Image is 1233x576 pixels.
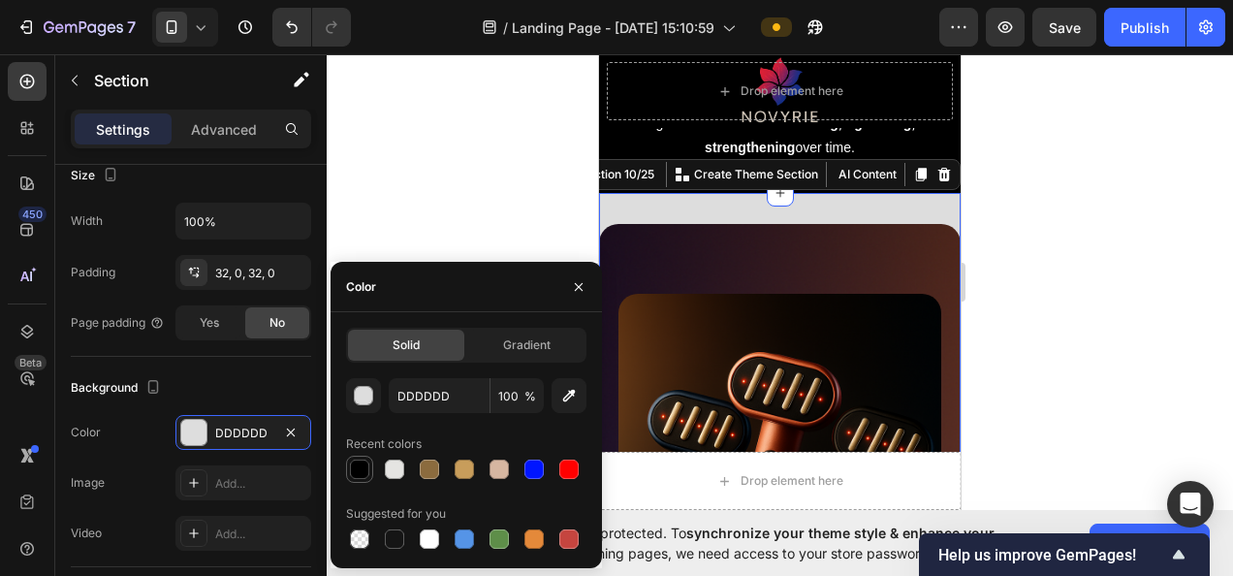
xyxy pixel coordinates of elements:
div: Add... [215,526,306,543]
div: Video [71,525,102,542]
button: Publish [1104,8,1186,47]
button: Allow access [1090,524,1210,562]
span: Landing Page - [DATE] 15:10:59 [512,17,714,38]
div: Color [346,278,376,296]
div: Width [71,212,103,230]
div: Page padding [71,314,165,332]
p: Settings [96,119,150,140]
span: synchronize your theme style & enhance your experience [451,525,995,561]
span: % [524,388,536,405]
div: Publish [1121,17,1169,38]
div: Undo/Redo [272,8,351,47]
input: Auto [176,204,310,239]
span: Solid [393,336,420,354]
div: Add... [215,475,306,493]
div: Image [71,474,105,492]
span: Your page is password protected. To when designing pages, we need access to your store password. [451,523,1070,563]
button: 7 [8,8,144,47]
div: Suggested for you [346,505,446,523]
input: Eg: FFFFFF [389,378,490,413]
div: Recent colors [346,435,422,453]
div: Size [71,163,122,189]
div: Beta [15,355,47,370]
span: Gradient [503,336,551,354]
span: Yes [200,314,219,332]
span: / [503,17,508,38]
div: Color [71,424,101,441]
p: 7 [127,16,136,39]
span: No [269,314,285,332]
div: DDDDDD [215,425,271,442]
div: 32, 0, 32, 0 [215,265,306,282]
p: Create Theme Section [95,112,219,129]
button: Save [1032,8,1096,47]
button: AI Content [232,109,301,132]
button: Show survey - Help us improve GemPages! [938,543,1190,566]
div: Padding [71,264,115,281]
p: Advanced [191,119,257,140]
p: Section [94,69,253,92]
div: Background [71,375,165,401]
div: 450 [18,207,47,222]
span: Help us improve GemPages! [938,546,1167,564]
iframe: Design area [599,54,961,510]
div: Open Intercom Messenger [1167,481,1214,528]
span: Save [1049,19,1081,36]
